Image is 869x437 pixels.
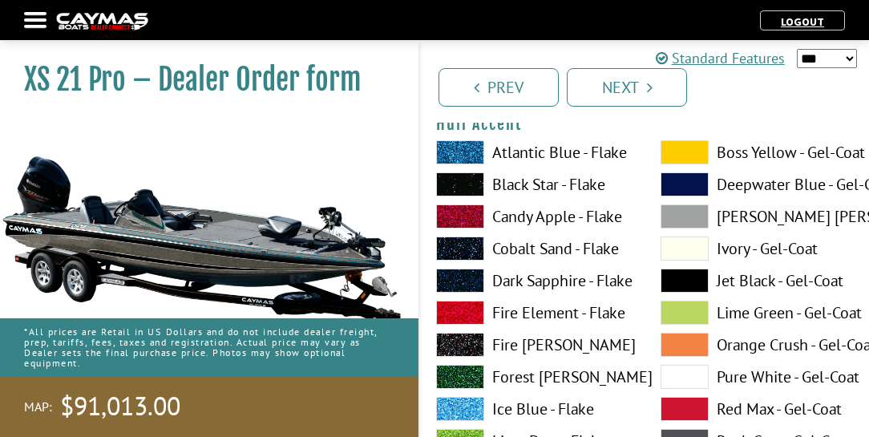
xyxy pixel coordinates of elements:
label: Boss Yellow - Gel-Coat [661,140,853,164]
label: Black Star - Flake [436,172,629,196]
a: Prev [439,68,559,107]
label: Red Max - Gel-Coat [661,397,853,421]
label: Orange Crush - Gel-Coat [661,333,853,357]
label: Candy Apple - Flake [436,204,629,229]
p: *All prices are Retail in US Dollars and do not include dealer freight, prep, tariffs, fees, taxe... [24,318,394,377]
ul: Pagination [434,66,869,107]
label: Dark Sapphire - Flake [436,269,629,293]
label: Ice Blue - Flake [436,397,629,421]
label: Deepwater Blue - Gel-Coat [661,172,853,196]
span: $91,013.00 [60,390,180,423]
a: Next [567,68,687,107]
label: Pure White - Gel-Coat [661,365,853,389]
h4: Hull Accent [436,114,853,134]
label: Jet Black - Gel-Coat [661,269,853,293]
a: Logout [773,14,832,29]
span: MAP: [24,399,52,415]
h1: XS 21 Pro – Dealer Order form [24,62,378,98]
label: Cobalt Sand - Flake [436,237,629,261]
label: Lime Green - Gel-Coat [661,301,853,325]
label: Forest [PERSON_NAME] [436,365,629,389]
label: Fire Element - Flake [436,301,629,325]
label: Atlantic Blue - Flake [436,140,629,164]
label: [PERSON_NAME] [PERSON_NAME] - Gel-Coat [661,204,853,229]
label: Ivory - Gel-Coat [661,237,853,261]
img: caymas-dealer-connect-2ed40d3bc7270c1d8d7ffb4b79bf05adc795679939227970def78ec6f6c03838.gif [56,13,148,30]
label: Fire [PERSON_NAME] [436,333,629,357]
a: Standard Features [656,47,785,69]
